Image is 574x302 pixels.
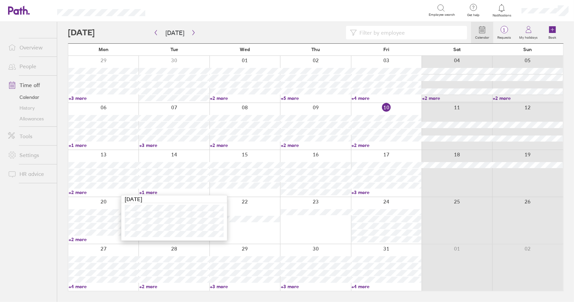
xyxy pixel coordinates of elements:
[311,47,320,52] span: Thu
[69,189,139,195] a: +2 more
[240,47,250,52] span: Wed
[281,95,351,101] a: +5 more
[491,13,513,17] span: Notifications
[99,47,109,52] span: Mon
[545,34,561,40] label: Book
[493,22,515,43] a: 1Requests
[281,142,351,148] a: +2 more
[493,34,515,40] label: Requests
[462,13,484,17] span: Get help
[69,142,139,148] a: +1 more
[3,92,57,103] a: Calendar
[383,47,389,52] span: Fri
[471,34,493,40] label: Calendar
[542,22,563,43] a: Book
[493,27,515,33] span: 1
[160,27,190,38] button: [DATE]
[471,22,493,43] a: Calendar
[163,7,181,13] div: Search
[351,284,421,290] a: +4 more
[69,236,139,242] a: +2 more
[3,78,57,92] a: Time off
[3,129,57,143] a: Tools
[3,148,57,162] a: Settings
[357,26,463,39] input: Filter by employee
[139,189,209,195] a: +1 more
[69,95,139,101] a: +3 more
[139,142,209,148] a: +3 more
[515,34,542,40] label: My holidays
[210,142,280,148] a: +2 more
[210,95,280,101] a: +2 more
[281,284,351,290] a: +3 more
[351,189,421,195] a: +3 more
[3,113,57,124] a: Allowances
[515,22,542,43] a: My holidays
[493,95,563,101] a: +2 more
[139,284,209,290] a: +2 more
[422,95,492,101] a: +2 more
[453,47,461,52] span: Sat
[121,195,227,203] div: [DATE]
[69,284,139,290] a: +4 more
[170,47,178,52] span: Tue
[351,142,421,148] a: +2 more
[210,284,280,290] a: +3 more
[491,3,513,17] a: Notifications
[3,41,57,54] a: Overview
[524,47,532,52] span: Sun
[351,95,421,101] a: +4 more
[429,13,455,17] span: Employee search
[3,167,57,181] a: HR advice
[3,103,57,113] a: History
[3,60,57,73] a: People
